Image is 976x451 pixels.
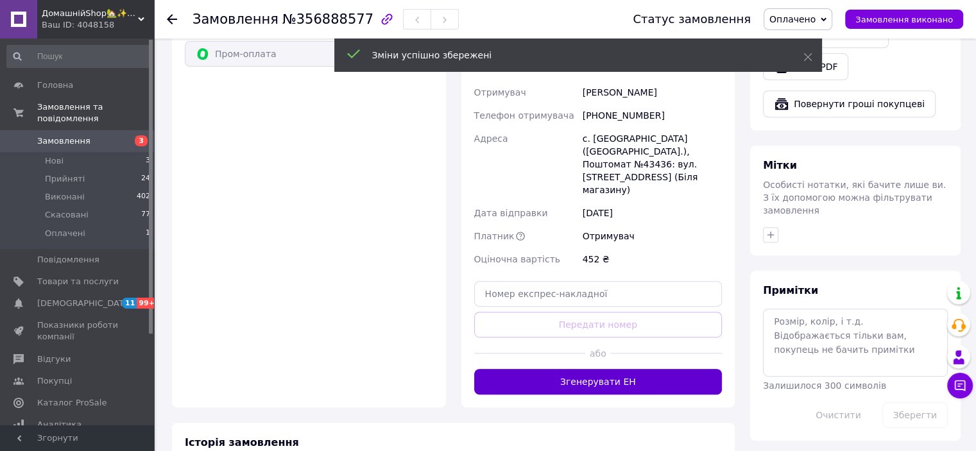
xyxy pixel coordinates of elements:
span: 77 [141,209,150,221]
span: Нові [45,155,64,167]
span: 24 [141,173,150,185]
div: [PHONE_NUMBER] [580,104,724,127]
span: Телефон отримувача [474,110,574,121]
span: 11 [122,298,137,309]
span: №356888577 [282,12,373,27]
span: Мітки [763,159,797,171]
div: с. [GEOGRAPHIC_DATA] ([GEOGRAPHIC_DATA].), Поштомат №43436: вул. [STREET_ADDRESS] (Біля магазину) [580,127,724,201]
button: Згенерувати ЕН [474,369,723,395]
span: Примітки [763,284,818,296]
button: Замовлення виконано [845,10,963,29]
span: 402 [137,191,150,203]
div: Зміни успішно збережені [372,49,771,62]
span: Товари та послуги [37,276,119,287]
span: Оціночна вартість [474,254,560,264]
span: або [585,347,610,360]
span: Каталог ProSale [37,397,107,409]
div: [DATE] [580,201,724,225]
span: Скасовані [45,209,89,221]
div: 452 ₴ [580,248,724,271]
div: [PERSON_NAME] [580,81,724,104]
span: Платник [474,231,515,241]
span: Оплачено [769,14,816,24]
span: Замовлення виконано [855,15,953,24]
span: 3 [146,155,150,167]
input: Пошук [6,45,151,68]
span: Отримувач [474,87,526,98]
div: Повернутися назад [167,13,177,26]
button: Повернути гроші покупцеві [763,90,936,117]
span: Прийняті [45,173,85,185]
div: Статус замовлення [633,13,751,26]
span: 3 [135,135,148,146]
button: Чат з покупцем [947,373,973,398]
span: 1 [146,228,150,239]
span: 99+ [137,298,158,309]
span: Особисті нотатки, які бачите лише ви. З їх допомогою можна фільтрувати замовлення [763,180,946,216]
span: Покупці [37,375,72,387]
span: Виконані [45,191,85,203]
span: Замовлення [193,12,278,27]
div: Ваш ID: 4048158 [42,19,154,31]
span: ДомашнійShop🏡✨ - замовлення онлайн не виходячи з дому💕 [42,8,138,19]
input: Номер експрес-накладної [474,281,723,307]
div: Отримувач [580,225,724,248]
span: Замовлення та повідомлення [37,101,154,124]
span: Аналітика [37,419,81,430]
span: Залишилося 300 символів [763,380,886,391]
span: Оплачені [45,228,85,239]
span: Історія замовлення [185,436,299,448]
span: Адреса [474,133,508,144]
span: Показники роботи компанії [37,319,119,343]
span: Замовлення [37,135,90,147]
span: Відгуки [37,353,71,365]
span: Повідомлення [37,254,99,266]
span: Дата відправки [474,208,548,218]
span: Головна [37,80,73,91]
span: [DEMOGRAPHIC_DATA] [37,298,132,309]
